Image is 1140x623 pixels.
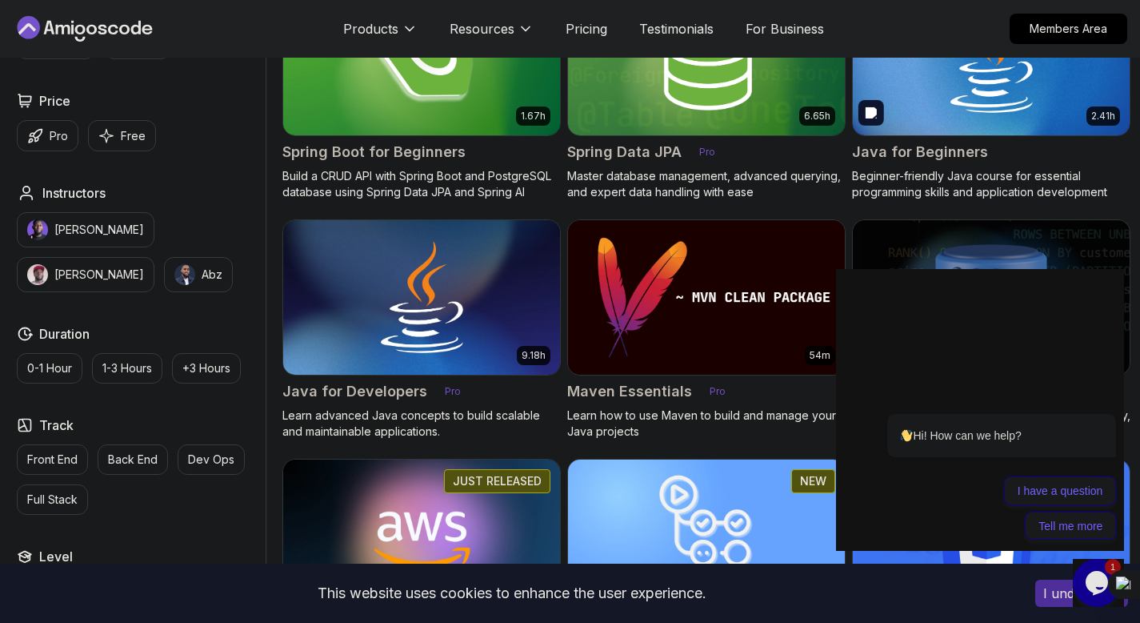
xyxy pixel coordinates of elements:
[98,444,168,475] button: Back End
[27,452,78,468] p: Front End
[282,141,466,163] h2: Spring Boot for Beginners
[852,219,1130,440] a: Advanced Databases cardAdvanced DatabasesProAdvanced database management with SQL, integrity, and...
[450,19,514,38] p: Resources
[54,222,144,238] p: [PERSON_NAME]
[27,360,72,376] p: 0-1 Hour
[450,19,534,51] button: Resources
[567,141,682,163] h2: Spring Data JPA
[435,384,470,400] p: Pro
[17,484,88,515] button: Full Stack
[182,360,230,376] p: +3 Hours
[568,460,845,615] img: CI/CD with GitHub Actions card
[27,219,48,240] img: instructor img
[172,353,241,384] button: +3 Hours
[568,220,845,376] img: Maven Essentials card
[1091,110,1115,123] p: 2.41h
[17,212,154,247] button: instructor img[PERSON_NAME]
[39,416,74,435] h2: Track
[567,168,846,200] p: Master database management, advanced querying, and expert data handling with ease
[282,408,561,440] p: Learn advanced Java concepts to build scalable and maintainable applications.
[853,220,1130,376] img: Advanced Databases card
[800,473,826,489] p: NEW
[27,264,48,285] img: instructor img
[164,257,233,292] button: instructor imgAbz
[39,91,70,111] h2: Price
[39,324,90,344] h2: Duration
[810,349,830,362] p: 54m
[639,19,714,38] a: Testimonials
[27,492,78,508] p: Full Stack
[567,380,692,403] h2: Maven Essentials
[50,128,68,144] p: Pro
[102,360,152,376] p: 1-3 Hours
[521,110,546,123] p: 1.67h
[567,408,846,440] p: Learn how to use Maven to build and manage your Java projects
[178,444,245,475] button: Dev Ops
[282,219,561,440] a: Java for Developers card9.18hJava for DevelopersProLearn advanced Java concepts to build scalable...
[836,269,1124,551] iframe: chat widget
[92,353,162,384] button: 1-3 Hours
[108,452,158,468] p: Back End
[17,444,88,475] button: Front End
[746,19,824,38] a: For Business
[343,19,418,51] button: Products
[690,144,725,160] p: Pro
[39,547,73,566] h2: Level
[42,183,106,203] h2: Instructors
[17,353,82,384] button: 0-1 Hour
[804,110,830,123] p: 6.65h
[17,120,78,151] button: Pro
[567,219,846,440] a: Maven Essentials card54mMaven EssentialsProLearn how to use Maven to build and manage your Java p...
[566,19,607,38] a: Pricing
[282,380,427,403] h2: Java for Developers
[17,257,154,292] button: instructor img[PERSON_NAME]
[522,349,546,362] p: 9.18h
[1073,559,1124,607] iframe: chat widget
[1010,14,1126,43] p: Members Area
[188,452,234,468] p: Dev Ops
[453,473,542,489] p: JUST RELEASED
[54,267,144,283] p: [PERSON_NAME]
[202,267,222,283] p: Abz
[852,168,1130,200] p: Beginner-friendly Java course for essential programming skills and application development
[1035,580,1128,607] button: Accept cookies
[282,168,561,200] p: Build a CRUD API with Spring Boot and PostgreSQL database using Spring Data JPA and Spring AI
[121,128,146,144] p: Free
[343,19,398,38] p: Products
[283,460,560,615] img: AWS for Developers card
[1010,14,1127,44] a: Members Area
[12,576,1011,611] div: This website uses cookies to enhance the user experience.
[852,141,988,163] h2: Java for Beginners
[700,384,735,400] p: Pro
[174,264,195,285] img: instructor img
[88,120,156,151] button: Free
[283,220,560,376] img: Java for Developers card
